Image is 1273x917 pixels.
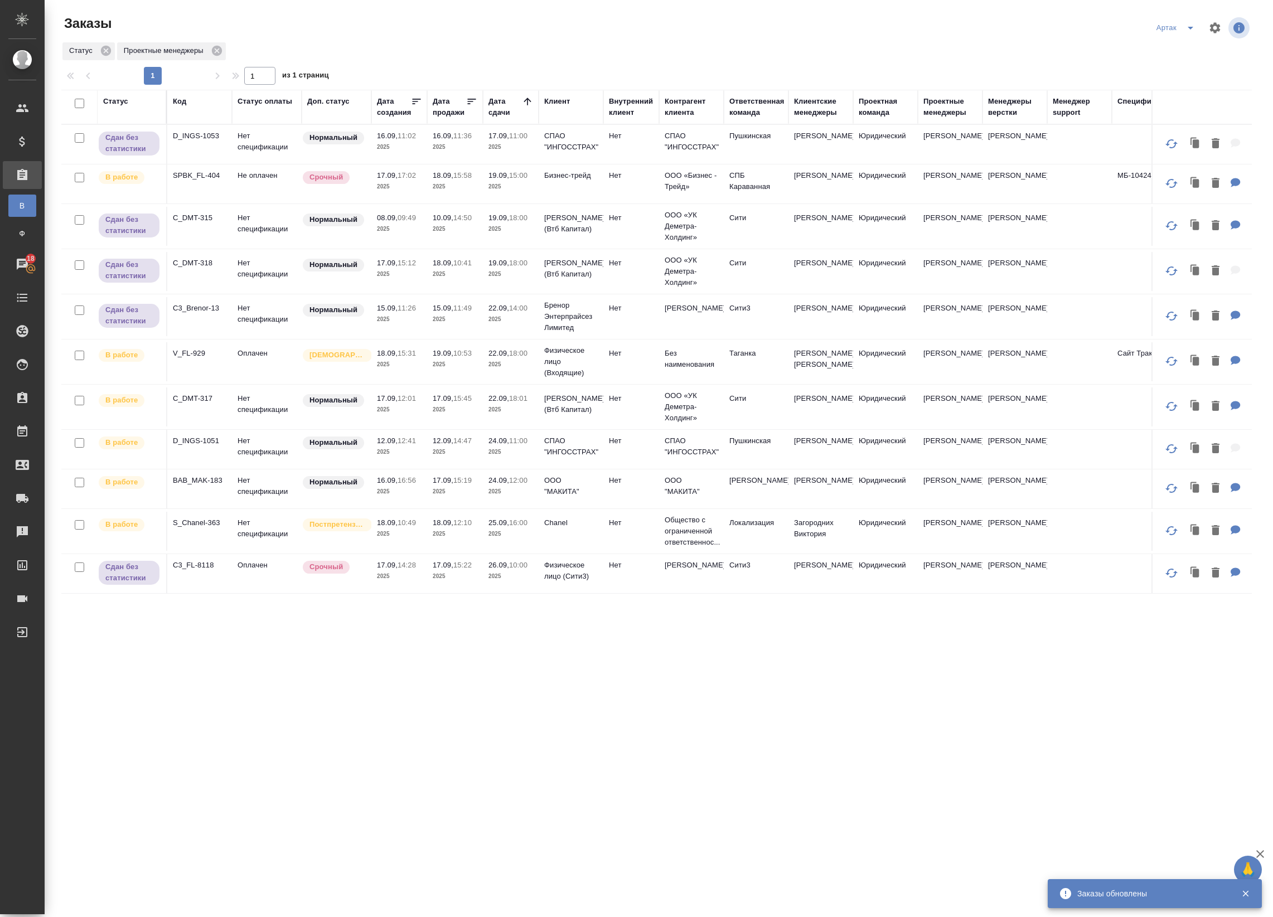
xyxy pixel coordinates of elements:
[1053,96,1106,118] div: Менеджер support
[398,518,416,527] p: 10:49
[1206,350,1225,373] button: Удалить
[509,214,527,222] p: 18:00
[724,342,788,381] td: Таганка
[544,345,598,379] p: Физическое лицо (Входящие)
[788,430,853,469] td: [PERSON_NAME]
[665,390,718,424] p: ООО «УК Деметра-Холдинг»
[488,486,533,497] p: 2025
[1206,438,1225,460] button: Удалить
[1185,305,1206,328] button: Клонировать
[1158,130,1185,157] button: Обновить
[309,259,357,270] p: Нормальный
[105,259,153,282] p: Сдан без статистики
[509,132,527,140] p: 11:00
[309,304,357,316] p: Нормальный
[853,207,918,246] td: Юридический
[302,435,366,450] div: Статус по умолчанию для стандартных заказов
[988,435,1042,447] p: [PERSON_NAME]
[453,436,472,445] p: 14:47
[173,96,186,107] div: Код
[1158,517,1185,544] button: Обновить
[453,394,472,402] p: 15:45
[724,164,788,203] td: СПБ Караванная
[488,349,509,357] p: 22.09,
[918,252,982,291] td: [PERSON_NAME]
[544,435,598,458] p: СПАО "ИНГОССТРАХ"
[98,170,161,185] div: Выставляет ПМ после принятия заказа от КМа
[509,349,527,357] p: 18:00
[377,394,398,402] p: 17.09,
[309,172,343,183] p: Срочный
[918,297,982,336] td: [PERSON_NAME]
[433,476,453,484] p: 17.09,
[488,142,533,153] p: 2025
[488,132,509,140] p: 17.09,
[433,171,453,179] p: 18.09,
[433,304,453,312] p: 15.09,
[1225,562,1246,585] button: Для КМ: перевод англ и кор (одним заверением) + апостиль на перевод
[377,436,398,445] p: 12.09,
[173,130,226,142] p: D_INGS-1053
[377,304,398,312] p: 15.09,
[1185,438,1206,460] button: Клонировать
[232,512,302,551] td: Нет спецификации
[788,469,853,508] td: [PERSON_NAME]
[1185,395,1206,418] button: Клонировать
[544,258,598,280] p: [PERSON_NAME] (Втб Капитал)
[453,259,472,267] p: 10:41
[1158,475,1185,502] button: Обновить
[544,130,598,153] p: СПАО "ИНГОССТРАХ"
[377,269,422,280] p: 2025
[853,297,918,336] td: Юридический
[309,350,365,361] p: [DEMOGRAPHIC_DATA]
[918,469,982,508] td: [PERSON_NAME]
[918,342,982,381] td: [PERSON_NAME]
[488,304,509,312] p: 22.09,
[1206,395,1225,418] button: Удалить
[1185,477,1206,500] button: Клонировать
[1185,562,1206,585] button: Клонировать
[98,475,161,490] div: Выставляет ПМ после принятия заказа от КМа
[377,447,422,458] p: 2025
[453,518,472,527] p: 12:10
[98,435,161,450] div: Выставляет ПМ после принятия заказа от КМа
[509,304,527,312] p: 14:00
[232,164,302,203] td: Не оплачен
[282,69,329,85] span: из 1 страниц
[488,394,509,402] p: 22.09,
[853,512,918,551] td: Юридический
[377,476,398,484] p: 16.09,
[117,42,226,60] div: Проектные менеджеры
[105,132,153,154] p: Сдан без статистики
[232,207,302,246] td: Нет спецификации
[1225,477,1246,500] button: Для КМ: сшивать по инвойсам(3)
[98,258,161,284] div: Выставляет ПМ, когда заказ сдан КМу, но начисления еще не проведены
[609,303,654,314] p: Нет
[853,342,918,381] td: Юридический
[988,348,1042,359] p: [PERSON_NAME]
[488,447,533,458] p: 2025
[1112,342,1177,381] td: Сайт Трактат
[1206,215,1225,237] button: Удалить
[105,437,138,448] p: В работе
[1185,172,1206,195] button: Клонировать
[3,250,42,278] a: 18
[232,387,302,426] td: Нет спецификации
[1202,14,1228,41] span: Настроить таблицу
[69,45,96,56] p: Статус
[488,181,533,192] p: 2025
[488,314,533,325] p: 2025
[105,519,138,530] p: В работе
[988,212,1042,224] p: [PERSON_NAME]
[1206,133,1225,156] button: Удалить
[377,214,398,222] p: 08.09,
[377,359,422,370] p: 2025
[173,475,226,486] p: BAB_MAK-183
[853,125,918,164] td: Юридический
[453,349,472,357] p: 10:53
[302,348,366,363] div: Выставляется автоматически для первых 3 заказов нового контактного лица. Особое внимание
[398,304,416,312] p: 11:26
[544,170,598,181] p: Бизнес-трейд
[453,476,472,484] p: 15:19
[433,132,453,140] p: 16.09,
